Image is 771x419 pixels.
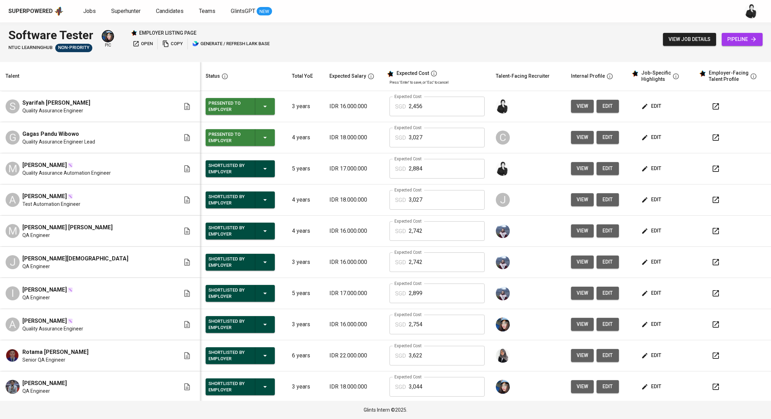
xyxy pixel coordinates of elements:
a: Teams [199,7,217,16]
div: J [496,193,510,207]
button: Shortlisted by Employer [206,378,275,395]
p: SGD [395,165,406,173]
a: edit [597,256,619,268]
img: lark [192,40,199,47]
p: SGD [395,352,406,360]
button: view [571,224,594,237]
span: edit [602,351,613,360]
span: edit [602,258,613,266]
img: glints_star.svg [699,70,706,77]
span: edit [602,102,613,111]
div: J [6,255,20,269]
span: copy [162,40,183,48]
span: Quality Assurance Engineer Lead [22,138,95,145]
p: SGD [395,258,406,267]
p: 3 years [292,383,318,391]
span: Quality Assurance Engineer [22,325,83,332]
img: medwi@glints.com [496,99,510,113]
a: edit [597,193,619,206]
button: Shortlisted by Employer [206,191,275,208]
div: Shortlisted by Employer [208,317,249,332]
p: 4 years [292,196,318,204]
img: glints_star.svg [387,70,394,77]
span: edit [643,258,661,266]
button: edit [597,224,619,237]
a: pipeline [722,33,763,46]
button: view [571,349,594,362]
button: edit [597,318,619,331]
img: diazagista@glints.com [102,31,113,42]
button: edit [640,224,664,237]
img: magic_wand.svg [67,287,73,293]
button: edit [597,100,619,113]
div: Shortlisted by Employer [208,286,249,301]
span: Gagas Pandu Wibowo [22,130,79,138]
button: edit [597,131,619,144]
p: SGD [395,227,406,236]
p: SGD [395,321,406,329]
button: edit [640,380,664,393]
img: magic_wand.svg [67,162,73,168]
button: view [571,131,594,144]
button: edit [640,287,664,300]
button: view [571,287,594,300]
span: [PERSON_NAME][DEMOGRAPHIC_DATA] [22,254,128,263]
div: Talent [6,72,19,81]
button: edit [640,318,664,331]
button: open [131,39,155,49]
button: edit [640,162,664,175]
span: [PERSON_NAME] [22,317,67,325]
span: Candidates [156,8,184,14]
p: IDR 22.000.000 [329,351,379,360]
button: edit [640,131,664,144]
div: Presented to Employer [208,99,249,114]
button: Shortlisted by Employer [206,347,275,364]
span: view [577,102,588,111]
span: NEW [257,8,272,15]
span: edit [643,289,661,298]
img: christine.raharja@glints.com [496,224,510,238]
span: edit [602,195,613,204]
span: [PERSON_NAME] [22,379,67,387]
p: SGD [395,134,406,142]
span: [PERSON_NAME] [22,286,67,294]
button: edit [597,287,619,300]
img: Rahmat Rizky Muharram [6,380,20,394]
button: edit [640,100,664,113]
span: [PERSON_NAME] [PERSON_NAME] [22,223,113,232]
p: 6 years [292,351,318,360]
span: edit [602,320,613,329]
img: diazagista@glints.com [496,317,510,331]
p: IDR 17.000.000 [329,165,379,173]
button: edit [640,193,664,206]
button: Shortlisted by Employer [206,254,275,271]
a: Superpoweredapp logo [8,6,64,16]
span: edit [643,320,661,329]
div: Shortlisted by Employer [208,379,249,394]
div: S [6,99,20,113]
div: Superpowered [8,7,53,15]
p: IDR 18.000.000 [329,196,379,204]
span: view job details [669,35,711,44]
p: SGD [395,196,406,204]
span: QA Engineer [22,263,50,270]
a: GlintsGPT NEW [231,7,272,16]
a: Superhunter [111,7,142,16]
span: [PERSON_NAME] [22,161,67,169]
img: magic_wand.svg [67,318,73,324]
img: sinta.windasari@glints.com [496,349,510,363]
button: view [571,193,594,206]
p: SGD [395,383,406,391]
span: Quality Assurance Automation Engineer [22,169,111,176]
span: view [577,382,588,391]
span: edit [602,226,613,235]
div: Expected Salary [329,72,366,81]
p: SGD [395,289,406,298]
button: Shortlisted by Employer [206,316,275,333]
